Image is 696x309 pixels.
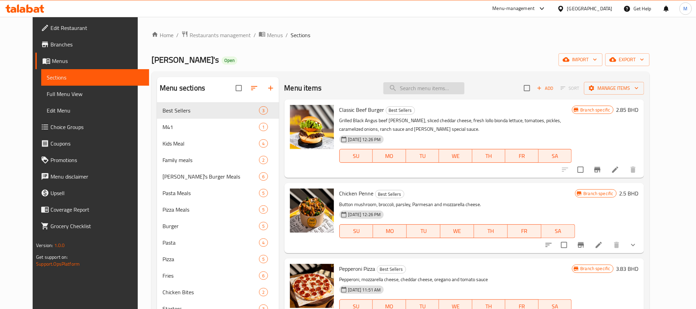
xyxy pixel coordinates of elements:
[339,224,373,238] button: SU
[339,188,374,199] span: Chicken Penne
[41,86,149,102] a: Full Menu View
[162,156,259,164] div: Family meals
[474,224,508,238] button: TH
[157,119,279,135] div: M411
[162,255,259,263] span: Pizza
[259,172,268,181] div: items
[259,189,268,197] div: items
[157,152,279,168] div: Family meals2
[375,151,403,161] span: MO
[232,81,246,95] span: Select all sections
[291,31,310,39] span: Sections
[290,264,334,308] img: Pepperoni Pizza
[540,237,557,253] button: sort-choices
[157,102,279,119] div: Best Sellers3
[50,205,143,214] span: Coverage Report
[339,105,384,115] span: Classic Beef Burger
[625,161,641,178] button: delete
[409,151,437,161] span: TU
[157,135,279,152] div: Kids Meal4
[573,162,588,177] span: Select to update
[567,5,613,12] div: [GEOGRAPHIC_DATA]
[35,135,149,152] a: Coupons
[157,185,279,201] div: Pasta Meals5
[346,287,384,293] span: [DATE] 11:51 AM
[157,251,279,267] div: Pizza5
[383,82,464,94] input: search
[259,238,268,247] div: items
[285,31,288,39] li: /
[151,31,650,40] nav: breadcrumb
[35,185,149,201] a: Upsell
[222,57,237,63] span: Open
[578,265,613,272] span: Branch specific
[493,4,535,13] div: Menu-management
[442,151,470,161] span: WE
[346,136,384,143] span: [DATE] 12:26 PM
[259,139,268,148] div: items
[50,24,143,32] span: Edit Restaurant
[35,53,149,69] a: Menus
[290,189,334,233] img: Chicken Penne
[35,218,149,234] a: Grocery Checklist
[157,218,279,234] div: Burger5
[339,275,572,284] p: Pepperoni, mozzarella cheese, cheddar cheese, oregano and tomato sauce
[508,151,536,161] span: FR
[510,226,539,236] span: FR
[376,226,404,236] span: MO
[50,40,143,49] span: Branches
[375,190,404,198] span: Best Sellers
[616,264,639,274] h6: 3.83 BHD
[557,238,571,252] span: Select to update
[259,107,267,114] span: 3
[181,31,251,40] a: Restaurants management
[246,80,262,96] span: Sort sections
[157,168,279,185] div: [PERSON_NAME]'s Burger Meals6
[50,222,143,230] span: Grocery Checklist
[41,102,149,119] a: Edit Menu
[157,284,279,300] div: Chicken Bites2
[386,106,415,114] span: Best Sellers
[578,107,613,113] span: Branch specific
[611,166,619,174] a: Edit menu item
[375,190,404,198] div: Best Sellers
[259,157,267,163] span: 2
[534,83,556,94] span: Add item
[259,239,267,246] span: 4
[259,205,268,214] div: items
[162,123,259,131] span: M41
[536,84,554,92] span: Add
[290,105,334,149] img: Classic Beef Burger
[339,200,575,209] p: Button mushroom, broccoli, parsley, Parmesan and mozzarella cheese.
[284,83,322,93] h2: Menu items
[544,226,572,236] span: SA
[339,149,373,163] button: SU
[162,288,259,296] span: Chicken Bites
[35,36,149,53] a: Branches
[346,211,384,218] span: [DATE] 12:26 PM
[259,190,267,196] span: 5
[254,31,256,39] li: /
[47,73,143,82] span: Sections
[162,139,259,148] span: Kids Meal
[373,224,407,238] button: MO
[157,267,279,284] div: Fries6
[259,156,268,164] div: items
[52,57,143,65] span: Menus
[616,105,639,115] h6: 2.85 BHD
[151,52,219,67] span: [PERSON_NAME]'s
[259,271,268,280] div: items
[259,106,268,115] div: items
[443,226,471,236] span: WE
[559,53,603,66] button: import
[50,156,143,164] span: Promotions
[541,151,569,161] span: SA
[259,256,267,263] span: 5
[608,237,625,253] button: delete
[475,151,503,161] span: TH
[162,205,259,214] span: Pizza Meals
[259,173,267,180] span: 6
[343,151,370,161] span: SU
